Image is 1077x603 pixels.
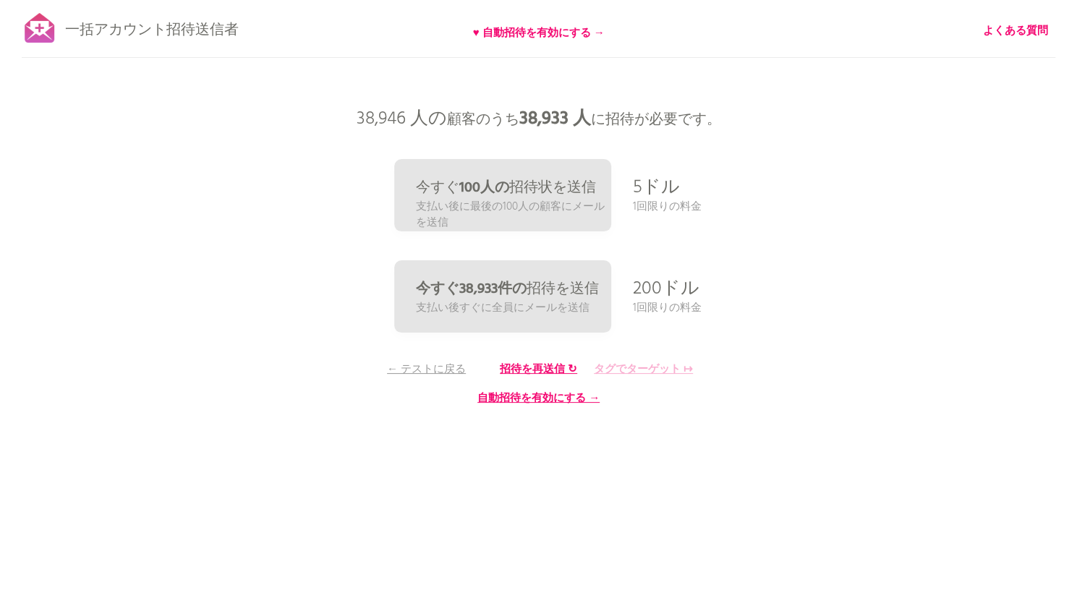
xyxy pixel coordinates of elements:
font: を送信 [555,278,599,301]
font: 200ドル [633,275,699,304]
a: 今すぐ100人の招待状を送信 支払い後に最後の100人の顧客にメールを送信 [394,159,611,231]
font: ♥ 自動招待を有効にする → [473,25,605,42]
font: 38,946 人の [357,105,447,134]
font: 顧客のうち [447,108,519,132]
font: ← テストに戻る [387,361,466,378]
font: 今すぐ [416,176,459,200]
font: 1回限りの料金 [633,299,702,317]
font: 1回限りの料金 [633,198,702,215]
font: タグでターゲット ↦ [594,361,693,378]
font: 5ドル [633,174,680,202]
font: よくある質問 [983,22,1048,40]
font: 招待状を送信 [509,176,596,200]
a: 今すぐ38,933件の招待を送信 支払い後すぐに全員にメールを送信 [394,260,611,333]
a: よくある質問 [983,23,1048,39]
font: 支払い後すぐに全員にメールを送信 [416,299,589,317]
font: 支払い後に最後の100人の顧客にメールを送信 [416,198,605,231]
font: 招待 [527,278,555,301]
font: 自動招待を有効にする → [477,390,600,407]
font: 一括アカウント招待送信者 [65,19,239,42]
font: 100人の [459,176,509,200]
font: 招待を再送信 ↻ [500,361,577,378]
font: 今すぐ38,933件の [416,278,527,301]
font: に招待が必要です。 [591,108,721,132]
font: 38,933 人 [519,105,591,134]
